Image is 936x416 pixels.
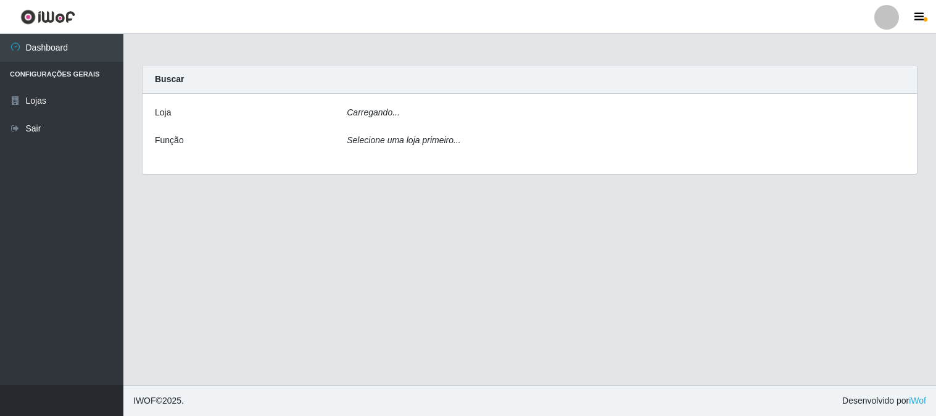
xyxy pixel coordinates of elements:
[133,394,184,407] span: © 2025 .
[20,9,75,25] img: CoreUI Logo
[842,394,926,407] span: Desenvolvido por
[155,134,184,147] label: Função
[347,107,400,117] i: Carregando...
[347,135,460,145] i: Selecione uma loja primeiro...
[909,396,926,406] a: iWof
[155,106,171,119] label: Loja
[133,396,156,406] span: IWOF
[155,74,184,84] strong: Buscar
